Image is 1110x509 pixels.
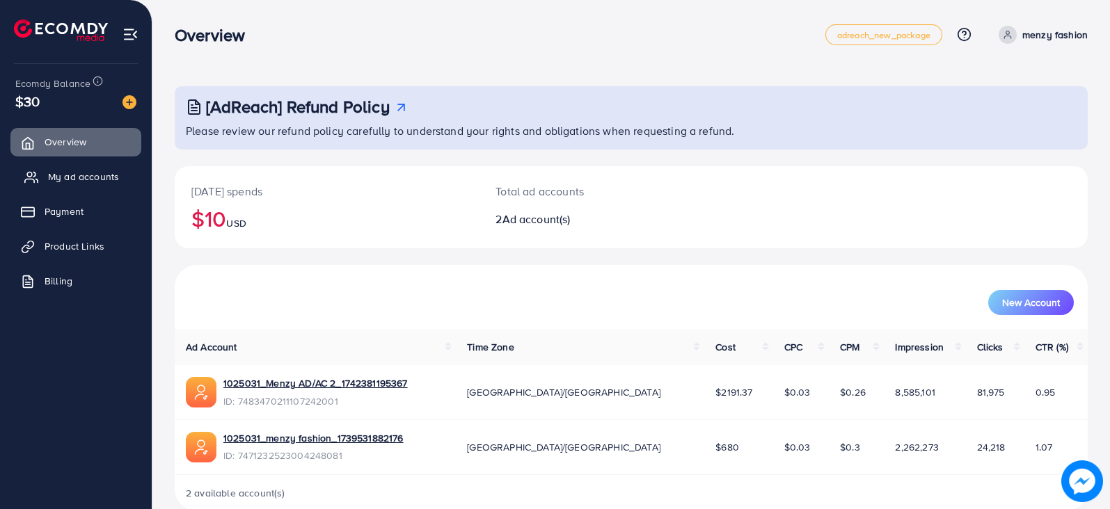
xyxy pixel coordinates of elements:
span: 2,262,273 [895,440,938,454]
img: image [122,95,136,109]
span: $0.3 [840,440,860,454]
a: Product Links [10,232,141,260]
p: Total ad accounts [495,183,690,200]
span: adreach_new_package [837,31,930,40]
a: Payment [10,197,141,225]
span: Ecomdy Balance [15,76,90,90]
a: My ad accounts [10,163,141,191]
a: Billing [10,267,141,295]
a: 1025031_Menzy AD/AC 2_1742381195367 [223,376,408,390]
span: Ad Account [186,340,237,354]
span: USD [226,216,246,230]
span: Cost [715,340,736,354]
span: CPM [840,340,859,354]
span: Ad account(s) [502,211,571,227]
img: ic-ads-acc.e4c84228.svg [186,432,216,462]
span: Clicks [977,340,1004,354]
span: Billing [45,274,72,288]
span: ID: 7483470211107242001 [223,394,408,408]
a: adreach_new_package [825,24,942,45]
span: [GEOGRAPHIC_DATA]/[GEOGRAPHIC_DATA] [467,440,660,454]
img: image [1061,460,1103,502]
h3: [AdReach] Refund Policy [206,97,390,117]
span: My ad accounts [48,170,119,184]
span: 24,218 [977,440,1006,454]
span: $0.03 [784,440,811,454]
span: Overview [45,135,86,149]
span: Payment [45,204,84,218]
span: 81,975 [977,385,1005,399]
span: 1.07 [1036,440,1053,454]
a: menzy fashion [993,26,1088,44]
span: [GEOGRAPHIC_DATA]/[GEOGRAPHIC_DATA] [467,385,660,399]
img: menu [122,26,138,42]
span: ID: 7471232523004248081 [223,449,404,462]
span: $680 [715,440,739,454]
span: 8,585,101 [895,385,935,399]
p: menzy fashion [1022,26,1088,43]
img: logo [14,19,108,41]
span: CTR (%) [1036,340,1068,354]
span: CPC [784,340,802,354]
span: $0.26 [840,385,866,399]
button: New Account [988,290,1074,315]
a: Overview [10,128,141,156]
h3: Overview [175,25,256,45]
span: 2 available account(s) [186,486,285,500]
span: Product Links [45,239,104,253]
h2: $10 [191,205,462,232]
p: Please review our refund policy carefully to understand your rights and obligations when requesti... [186,122,1079,139]
span: Time Zone [467,340,514,354]
h2: 2 [495,213,690,226]
span: $30 [15,91,40,111]
p: [DATE] spends [191,183,462,200]
span: 0.95 [1036,385,1056,399]
img: ic-ads-acc.e4c84228.svg [186,377,216,407]
a: 1025031_menzy fashion_1739531882176 [223,431,404,445]
span: Impression [895,340,944,354]
span: $2191.37 [715,385,752,399]
span: $0.03 [784,385,811,399]
span: New Account [1002,298,1060,307]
